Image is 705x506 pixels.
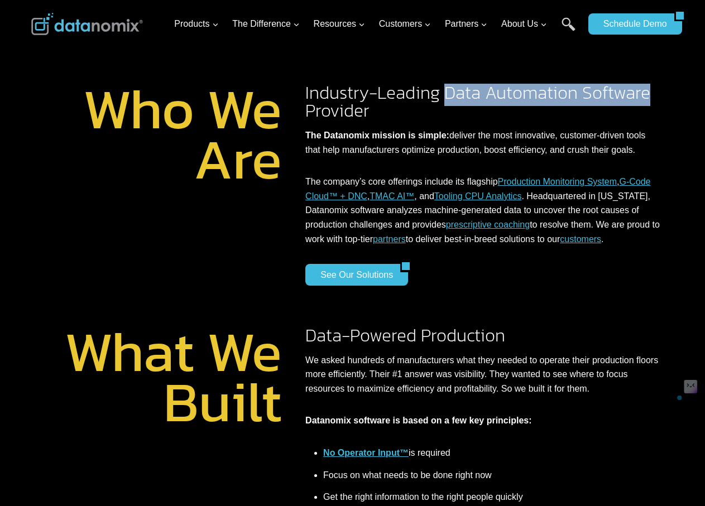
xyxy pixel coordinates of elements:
a: partners [373,234,406,244]
a: Search [562,17,575,42]
li: is required [323,446,660,464]
img: Datanomix [31,13,143,35]
strong: The Datanomix mission is simple: [305,131,449,140]
span: Customers [379,17,431,31]
a: G-Code Cloud™ + DNC [305,177,650,201]
strong: Datanomix software is based on a few key principles: [305,416,531,425]
p: deliver the most innovative, customer-driven tools that help manufacturers optimize production, b... [305,128,660,157]
nav: Primary Navigation [170,6,583,42]
a: Tooling CPU Analytics [434,191,522,201]
h1: Who We Are [45,84,282,184]
p: We asked hundreds of manufacturers what they needed to operate their production floors more effic... [305,353,660,396]
a: Production Monitoring System [498,177,617,186]
span: About Us [501,17,547,31]
li: Focus on what needs to be done right now [323,464,660,486]
a: prescriptive coaching [446,220,530,229]
a: TMAC AI™ [370,191,414,201]
p: The company’s core offerings include its flagship , , , and . Headquartered in [US_STATE], Datano... [305,175,660,246]
span: Products [174,17,218,31]
span: Resources [314,17,365,31]
a: No Operator Input™ [323,448,409,457]
a: Schedule Demo [588,13,674,35]
span: The Difference [232,17,300,31]
a: customers [560,234,601,244]
span: Data-Powered Production [305,322,505,349]
span: Partners [445,17,487,31]
a: See Our Solutions [305,264,400,285]
h1: What We Built [45,326,282,427]
span: Industry-Leading Data Automation Software Provider [305,79,650,124]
